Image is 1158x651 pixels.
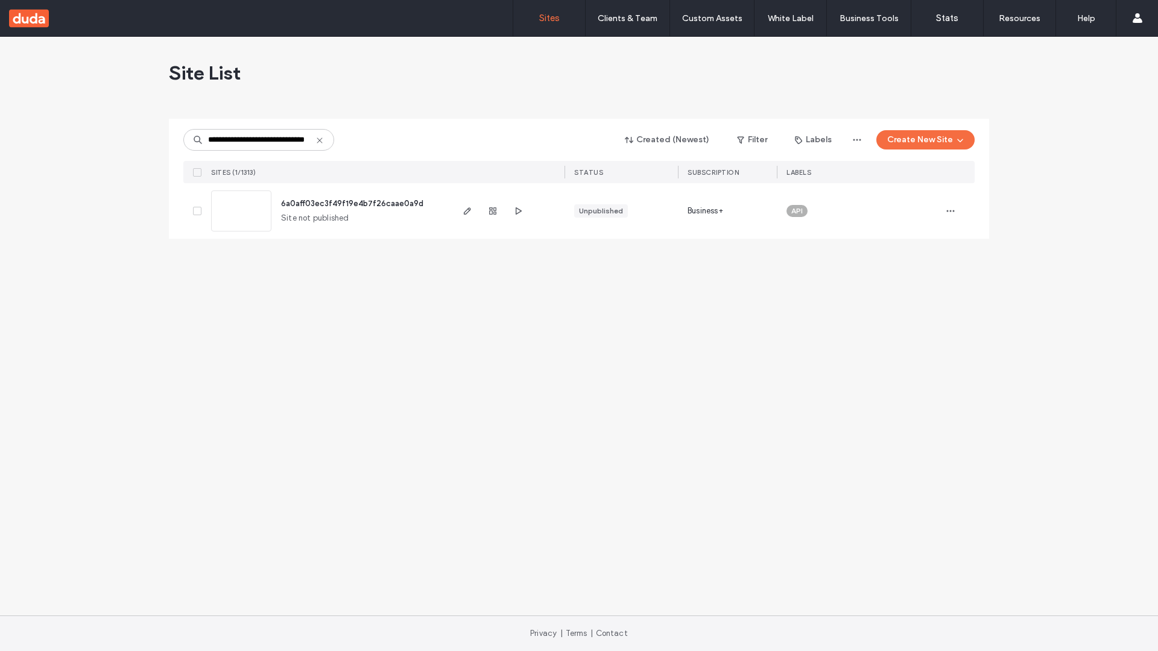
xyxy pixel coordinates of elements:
label: Custom Assets [682,13,742,24]
span: SUBSCRIPTION [688,168,739,177]
span: Site List [169,61,241,85]
span: SITES (1/1313) [211,168,256,177]
span: STATUS [574,168,603,177]
label: Help [1077,13,1095,24]
span: | [590,629,593,638]
a: Terms [566,629,587,638]
span: LABELS [786,168,811,177]
a: 6a0aff03ec3f49f19e4b7f26caae0a9d [281,199,423,208]
button: Labels [784,130,843,149]
label: White Label [768,13,814,24]
label: Resources [999,13,1040,24]
label: Business Tools [840,13,899,24]
div: Unpublished [579,206,623,216]
span: Help [31,8,55,19]
span: | [560,629,563,638]
span: Site not published [281,212,349,224]
label: Stats [936,13,958,24]
a: Contact [596,629,628,638]
span: API [791,206,803,216]
a: Privacy [530,629,557,638]
span: Business+ [688,205,723,217]
label: Clients & Team [598,13,657,24]
label: Sites [539,13,560,24]
button: Created (Newest) [615,130,720,149]
button: Create New Site [876,130,975,149]
button: Filter [725,130,779,149]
